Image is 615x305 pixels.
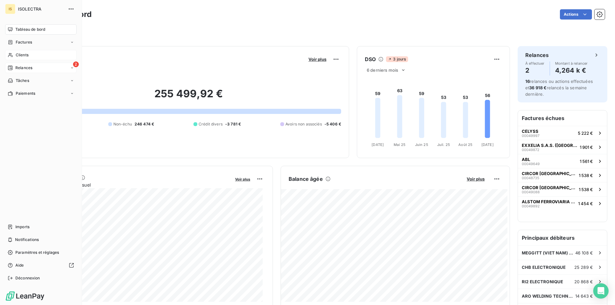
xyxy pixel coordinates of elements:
[574,279,593,284] span: 20 868 €
[15,250,59,255] span: Paramètres et réglages
[575,250,593,255] span: 46 108 €
[15,65,32,71] span: Relances
[522,162,540,166] span: 00049649
[16,78,29,84] span: Tâches
[365,55,376,63] h6: DSO
[522,129,538,134] span: CELYSS
[522,176,539,180] span: 00048735
[579,187,593,192] span: 1 538 €
[15,27,45,32] span: Tableau de bord
[522,171,576,176] span: CIRCOR [GEOGRAPHIC_DATA]
[522,185,576,190] span: CIRCOR [GEOGRAPHIC_DATA]
[308,57,326,62] span: Voir plus
[458,142,472,147] tspan: Août 25
[522,148,539,152] span: 00049872
[580,159,593,164] span: 1 561 €
[415,142,428,147] tspan: Juin 25
[525,65,545,76] h4: 2
[522,190,540,194] span: 00049088
[16,39,32,45] span: Factures
[18,6,64,12] span: ISOLECTRA
[525,79,530,84] span: 16
[36,87,341,107] h2: 255 499,92 €
[367,68,398,73] span: 6 derniers mois
[555,61,588,65] span: Montant à relancer
[73,61,79,67] span: 2
[522,265,566,270] span: CHB ELECTRONIQUE
[518,154,607,168] button: ABL000496491 561 €
[522,157,530,162] span: ABL
[574,265,593,270] span: 25 289 €
[522,134,539,138] span: 00049997
[518,230,607,245] h6: Principaux débiteurs
[522,279,563,284] span: RI2 ELECTRONIQUE
[386,56,408,62] span: 3 jours
[199,121,223,127] span: Crédit divers
[225,121,241,127] span: -3 781 €
[525,51,549,59] h6: Relances
[518,182,607,196] button: CIRCOR [GEOGRAPHIC_DATA]000490881 538 €
[36,181,231,188] span: Chiffre d'affaires mensuel
[578,131,593,136] span: 5 222 €
[560,9,592,20] button: Actions
[394,142,406,147] tspan: Mai 25
[518,140,607,154] button: EXXELIA S.A.S. ([GEOGRAPHIC_DATA])000498721 901 €
[522,204,540,208] span: 00049892
[593,283,609,299] div: Open Intercom Messenger
[16,52,29,58] span: Clients
[575,293,593,299] span: 14 643 €
[522,199,576,204] span: ALSTOM FERROVIARIA S.P.A
[518,126,607,140] button: CELYSS000499975 222 €
[525,61,545,65] span: À effectuer
[522,293,575,299] span: ARO WELDING TECHNOLOGIES SAS
[285,121,322,127] span: Avoirs non associés
[580,145,593,150] span: 1 901 €
[525,79,593,97] span: relances ou actions effectuées et relancés la semaine dernière.
[522,250,575,255] span: MEGGITT (VIET NAM) CO., LTD.
[578,201,593,206] span: 1 454 €
[15,224,29,230] span: Imports
[15,275,40,281] span: Déconnexion
[307,56,328,62] button: Voir plus
[437,142,450,147] tspan: Juil. 25
[16,91,35,96] span: Paiements
[518,110,607,126] h6: Factures échues
[235,177,250,181] span: Voir plus
[522,143,577,148] span: EXXELIA S.A.S. ([GEOGRAPHIC_DATA])
[529,85,546,90] span: 36 918 €
[324,121,341,127] span: -5 406 €
[467,176,485,181] span: Voir plus
[518,168,607,182] button: CIRCOR [GEOGRAPHIC_DATA]000487351 538 €
[518,196,607,210] button: ALSTOM FERROVIARIA S.P.A000498921 454 €
[5,260,77,270] a: Aide
[113,121,132,127] span: Non-échu
[5,291,45,301] img: Logo LeanPay
[289,175,323,183] h6: Balance âgée
[481,142,494,147] tspan: [DATE]
[372,142,384,147] tspan: [DATE]
[5,4,15,14] div: IS
[465,176,487,182] button: Voir plus
[579,173,593,178] span: 1 538 €
[15,262,24,268] span: Aide
[233,176,252,182] button: Voir plus
[555,65,588,76] h4: 4,264 k €
[135,121,154,127] span: 246 474 €
[15,237,39,243] span: Notifications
